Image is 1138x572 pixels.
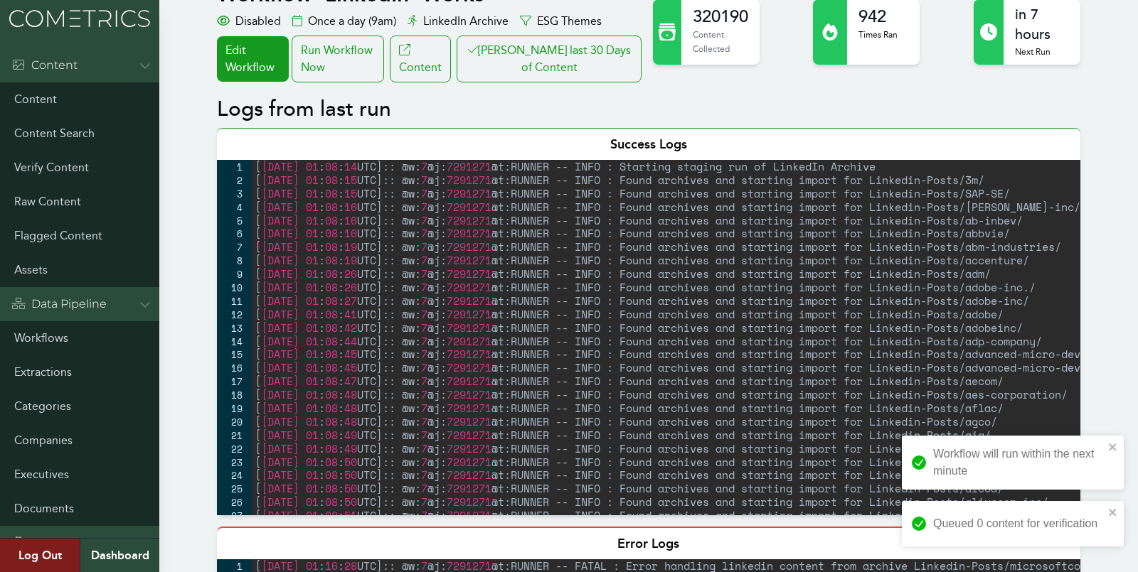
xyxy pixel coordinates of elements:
[217,495,252,509] div: 26
[217,173,252,187] div: 2
[858,28,898,42] p: Times Ran
[217,374,252,388] div: 17
[217,294,252,308] div: 11
[217,415,252,428] div: 20
[390,36,451,82] a: Content
[217,214,252,227] div: 5
[217,388,252,401] div: 18
[217,509,252,522] div: 27
[520,13,602,30] div: ESG Themes
[217,187,252,200] div: 3
[217,428,252,442] div: 21
[217,321,252,335] div: 13
[217,36,288,82] a: Edit Workflow
[933,515,1104,532] div: Queued 0 content for verification
[693,28,748,55] p: Content Collected
[217,482,252,495] div: 25
[1015,45,1069,59] p: Next Run
[217,128,1080,160] div: Success Logs
[217,335,252,348] div: 14
[11,534,70,551] div: Admin
[217,97,1080,122] h2: Logs from last run
[858,5,898,28] h2: 942
[217,13,281,30] div: Disabled
[11,57,78,74] div: Content
[217,468,252,482] div: 24
[217,254,252,267] div: 8
[217,442,252,455] div: 22
[217,281,252,294] div: 10
[217,455,252,469] div: 23
[457,36,642,82] button: [PERSON_NAME] last 30 Days of Content
[408,13,509,30] div: LinkedIn Archive
[217,160,252,173] div: 1
[217,200,252,214] div: 4
[217,308,252,321] div: 12
[80,539,159,572] a: Dashboard
[11,296,107,313] div: Data Pipeline
[1108,441,1118,453] button: close
[933,446,1104,480] div: Workflow will run within the next minute
[217,227,252,240] div: 6
[292,13,396,30] div: Once a day (9am)
[693,5,748,28] h2: 320190
[292,36,384,82] div: Run Workflow Now
[217,361,252,374] div: 16
[1015,5,1069,45] h2: in 7 hours
[217,347,252,361] div: 15
[217,267,252,281] div: 9
[217,401,252,415] div: 19
[1108,507,1118,518] button: close
[217,240,252,254] div: 7
[217,527,1080,559] div: Error Logs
